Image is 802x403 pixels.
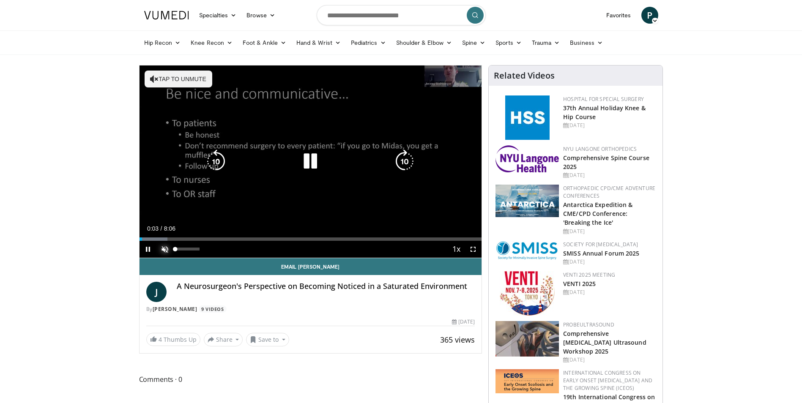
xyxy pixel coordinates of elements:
[199,305,227,313] a: 9 Videos
[452,318,475,326] div: [DATE]
[565,34,608,51] a: Business
[490,34,527,51] a: Sports
[563,369,652,392] a: International Congress on Early Onset [MEDICAL_DATA] and the Growing Spine (ICEOS)
[194,7,242,24] a: Specialties
[147,225,159,232] span: 0:03
[563,329,646,355] a: Comprehensive [MEDICAL_DATA] Ultrasound Workshop 2025
[164,225,175,232] span: 8:06
[139,34,186,51] a: Hip Recon
[175,248,200,251] div: Volume Level
[563,241,638,248] a: Society for [MEDICAL_DATA]
[641,7,658,24] a: P
[440,335,475,345] span: 365 views
[146,282,167,302] a: J
[601,7,636,24] a: Favorites
[291,34,346,51] a: Hand & Wrist
[505,95,550,140] img: f5c2b4a9-8f32-47da-86a2-cd262eba5885.gif.150x105_q85_autocrop_double_scale_upscale_version-0.2.jpg
[145,71,212,87] button: Tap to unmute
[563,104,646,121] a: 37th Annual Holiday Knee & Hip Course
[563,172,656,179] div: [DATE]
[495,145,559,172] img: 196d80fa-0fd9-4c83-87ed-3e4f30779ad7.png.150x105_q85_autocrop_double_scale_upscale_version-0.2.png
[457,34,490,51] a: Spine
[246,333,289,346] button: Save to
[495,241,559,260] img: 59788bfb-0650-4895-ace0-e0bf6b39cdae.png.150x105_q85_autocrop_double_scale_upscale_version-0.2.png
[563,185,655,199] a: Orthopaedic CPD/CME Adventure Conferences
[563,289,656,296] div: [DATE]
[563,201,632,226] a: Antarctica Expedition & CME/CPD Conference: 'Breaking the Ice'
[495,185,559,217] img: 923097bc-eeff-4ced-9ace-206d74fb6c4c.png.150x105_q85_autocrop_double_scale_upscale_version-0.2.png
[140,241,156,258] button: Pause
[563,228,656,235] div: [DATE]
[140,258,482,275] a: Email [PERSON_NAME]
[241,7,280,24] a: Browse
[159,335,162,343] span: 4
[563,145,637,152] a: NYU Langone Orthopedics
[391,34,457,51] a: Shoulder & Elbow
[563,122,656,129] div: [DATE]
[153,305,197,313] a: [PERSON_NAME]
[563,249,639,257] a: SMISS Annual Forum 2025
[317,5,486,25] input: Search topics, interventions
[156,241,173,258] button: Unmute
[146,333,200,346] a: 4 Thumbs Up
[346,34,391,51] a: Pediatrics
[448,241,465,258] button: Playback Rate
[238,34,291,51] a: Foot & Ankle
[177,282,475,291] h4: A Neurosurgeon's Perspective on Becoming Noticed in a Saturated Environment
[527,34,565,51] a: Trauma
[204,333,243,346] button: Share
[494,71,555,81] h4: Related Videos
[563,271,615,278] a: VENTI 2025 Meeting
[563,321,614,328] a: Probeultrasound
[495,321,559,357] img: cda103ef-3d06-4b27-86e1-e0dffda84a25.jpg.150x105_q85_autocrop_double_scale_upscale_version-0.2.jpg
[563,95,644,103] a: Hospital for Special Surgery
[140,65,482,258] video-js: Video Player
[465,241,482,258] button: Fullscreen
[500,271,555,316] img: 60b07d42-b416-4309-bbc5-bc4062acd8fe.jpg.150x105_q85_autocrop_double_scale_upscale_version-0.2.jpg
[139,374,482,385] span: Comments 0
[563,356,656,364] div: [DATE]
[161,225,162,232] span: /
[144,11,189,19] img: VuMedi Logo
[140,237,482,241] div: Progress Bar
[186,34,238,51] a: Knee Recon
[563,258,656,266] div: [DATE]
[563,280,596,288] a: VENTI 2025
[146,305,475,313] div: By
[495,369,559,393] img: 8b60149d-3923-4e9b-9af3-af28be7bbd11.png.150x105_q85_autocrop_double_scale_upscale_version-0.2.png
[563,154,649,171] a: Comprehensive Spine Course 2025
